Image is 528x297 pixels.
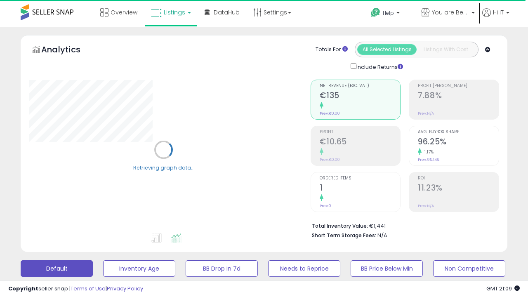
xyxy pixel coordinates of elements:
button: BB Drop in 7d [186,260,258,277]
span: Overview [111,8,137,16]
small: Prev: €0.00 [320,111,340,116]
div: Totals For [316,46,348,54]
span: 2025-09-17 21:09 GMT [486,285,520,292]
button: Listings With Cost [416,44,476,55]
h2: 1 [320,183,401,194]
span: Profit [320,130,401,134]
button: BB Price Below Min [351,260,423,277]
span: Avg. Buybox Share [418,130,499,134]
small: Prev: 95.14% [418,157,439,162]
small: 1.17% [422,149,434,155]
span: N/A [377,231,387,239]
button: All Selected Listings [357,44,417,55]
a: Privacy Policy [107,285,143,292]
i: Get Help [370,7,381,18]
h2: 96.25% [418,137,499,148]
b: Total Inventory Value: [312,222,368,229]
strong: Copyright [8,285,38,292]
span: ROI [418,176,499,181]
h5: Analytics [41,44,97,57]
span: Listings [164,8,185,16]
button: Non Competitive [433,260,505,277]
span: You are Beautiful (IT) [432,8,469,16]
a: Terms of Use [71,285,106,292]
div: Include Returns [344,61,412,71]
h2: €135 [320,91,401,102]
small: Prev: N/A [418,111,434,116]
small: Prev: N/A [418,203,434,208]
button: Default [21,260,93,277]
a: Help [364,1,414,27]
a: Hi IT [482,8,509,27]
h2: €10.65 [320,137,401,148]
div: seller snap | | [8,285,143,293]
button: Inventory Age [103,260,175,277]
h2: 11.23% [418,183,499,194]
span: Profit [PERSON_NAME] [418,84,499,88]
div: Retrieving graph data.. [133,164,193,171]
span: Help [383,9,394,16]
small: Prev: 0 [320,203,331,208]
b: Short Term Storage Fees: [312,232,376,239]
span: Hi IT [493,8,504,16]
li: €1,441 [312,220,493,230]
span: DataHub [214,8,240,16]
h2: 7.88% [418,91,499,102]
small: Prev: €0.00 [320,157,340,162]
span: Ordered Items [320,176,401,181]
button: Needs to Reprice [268,260,340,277]
span: Net Revenue (Exc. VAT) [320,84,401,88]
